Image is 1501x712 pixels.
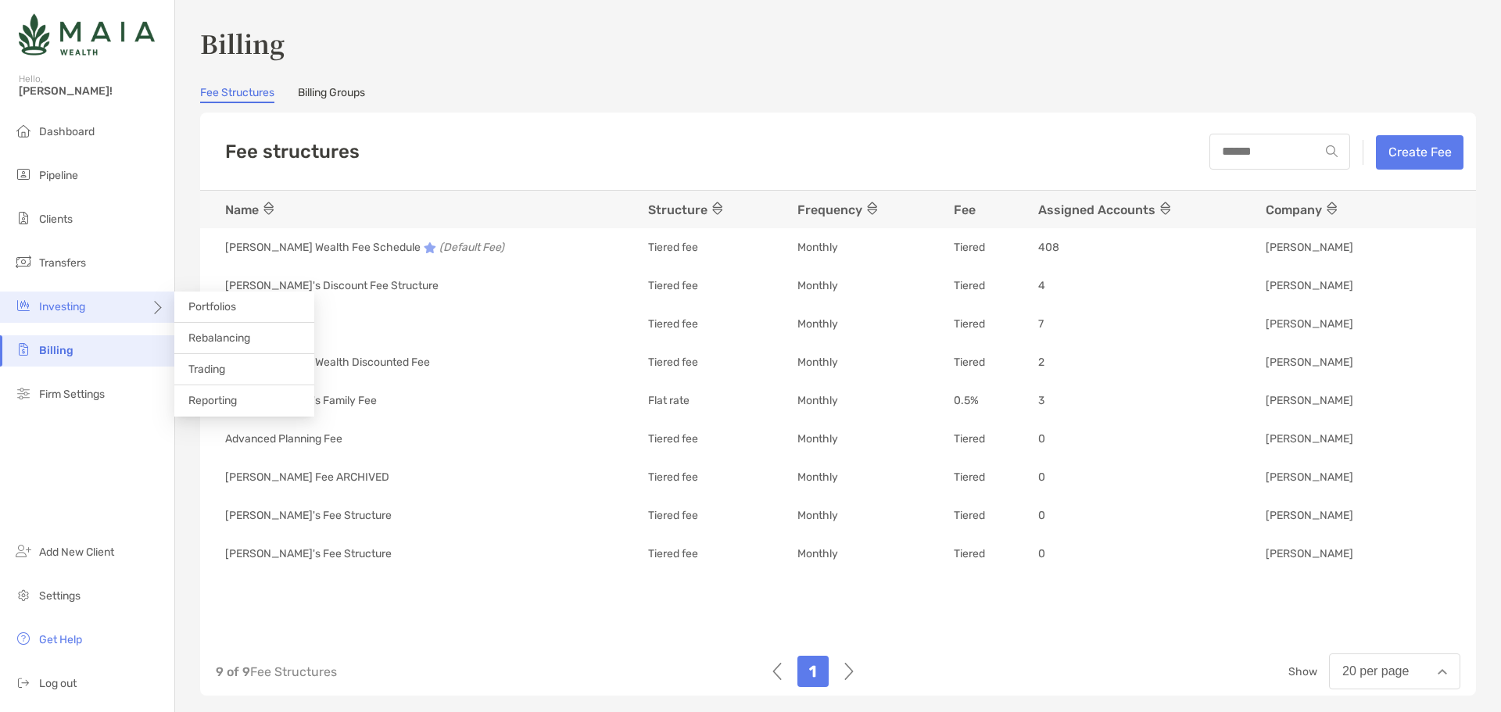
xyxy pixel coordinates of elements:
[797,393,838,408] span: Monthly
[1266,546,1353,561] span: [PERSON_NAME]
[39,388,105,401] span: Firm Settings
[1266,470,1353,485] span: [PERSON_NAME]
[1038,546,1045,561] span: 0
[1038,393,1044,408] span: 3
[954,202,976,217] span: Fee
[188,394,237,407] span: Reporting
[200,86,274,103] a: Fee Structures
[225,352,430,372] p: [PERSON_NAME] Wealth Discounted Fee
[797,656,829,687] div: 1
[1266,202,1342,217] span: Company
[14,629,33,648] img: get-help icon
[39,256,86,270] span: Transfers
[439,238,504,257] i: (Default Fee)
[1038,317,1044,331] span: 7
[1326,145,1338,157] img: input icon
[1288,665,1317,678] span: Show
[712,202,722,215] img: sort icon
[648,546,698,561] span: Tiered fee
[14,252,33,271] img: transfers icon
[954,431,985,446] span: Tiered
[954,240,985,255] span: Tiered
[648,202,727,217] span: Structure
[648,355,698,370] span: Tiered fee
[648,240,698,255] span: Tiered fee
[1266,508,1353,523] span: [PERSON_NAME]
[1327,202,1337,215] img: sort icon
[14,296,33,315] img: investing icon
[954,355,985,370] span: Tiered
[1266,317,1353,331] span: [PERSON_NAME]
[797,546,838,561] span: Monthly
[14,340,33,359] img: billing icon
[797,202,882,217] span: Frequency
[39,300,85,313] span: Investing
[188,300,236,313] span: Portfolios
[14,209,33,227] img: clients icon
[797,470,838,485] span: Monthly
[39,677,77,690] span: Log out
[188,363,225,376] span: Trading
[39,633,82,646] span: Get Help
[19,84,165,98] span: [PERSON_NAME]!
[39,169,78,182] span: Pipeline
[1438,669,1447,674] img: Open dropdown arrow
[648,470,698,485] span: Tiered fee
[216,664,250,679] span: 9 of 9
[298,86,365,103] a: Billing Groups
[14,542,33,560] img: add_new_client icon
[39,546,114,559] span: Add New Client
[648,431,698,446] span: Tiered fee
[797,431,838,446] span: Monthly
[14,673,33,692] img: logout icon
[648,393,690,408] span: Flat rate
[772,656,782,687] img: left-arrow
[263,202,274,215] img: sort icon
[954,470,985,485] span: Tiered
[39,589,81,603] span: Settings
[954,278,985,293] span: Tiered
[1266,278,1353,293] span: [PERSON_NAME]
[225,506,392,525] p: [PERSON_NAME]'s Fee Structure
[648,508,698,523] span: Tiered fee
[14,585,33,604] img: settings icon
[19,6,155,63] img: Zoe Logo
[1160,202,1170,215] img: sort icon
[1038,202,1175,217] span: Assigned Accounts
[1266,431,1353,446] span: [PERSON_NAME]
[1376,135,1463,170] button: Create Fee
[954,317,985,331] span: Tiered
[1266,355,1353,370] span: [PERSON_NAME]
[225,429,342,449] p: Advanced Planning Fee
[216,662,337,682] p: Fee Structures
[225,467,389,487] p: [PERSON_NAME] Fee ARCHIVED
[14,384,33,403] img: firm-settings icon
[1038,240,1059,255] span: 408
[1342,664,1409,678] div: 20 per page
[797,278,838,293] span: Monthly
[844,656,854,687] img: right-arrow
[200,25,1476,61] h3: Billing
[648,317,698,331] span: Tiered fee
[225,141,360,163] h5: Fee structures
[1038,470,1045,485] span: 0
[797,508,838,523] span: Monthly
[1038,355,1044,370] span: 2
[954,546,985,561] span: Tiered
[954,393,979,408] span: 0.5%
[797,240,838,255] span: Monthly
[39,213,73,226] span: Clients
[424,242,436,254] img: Default Fee Structure
[14,165,33,184] img: pipeline icon
[1329,653,1460,689] button: 20 per page
[1038,508,1045,523] span: 0
[188,331,250,345] span: Rebalancing
[648,278,698,293] span: Tiered fee
[1266,240,1353,255] span: [PERSON_NAME]
[39,125,95,138] span: Dashboard
[1038,431,1045,446] span: 0
[1266,393,1353,408] span: [PERSON_NAME]
[225,544,392,564] p: [PERSON_NAME]'s Fee Structure
[39,344,73,357] span: Billing
[867,202,877,215] img: sort icon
